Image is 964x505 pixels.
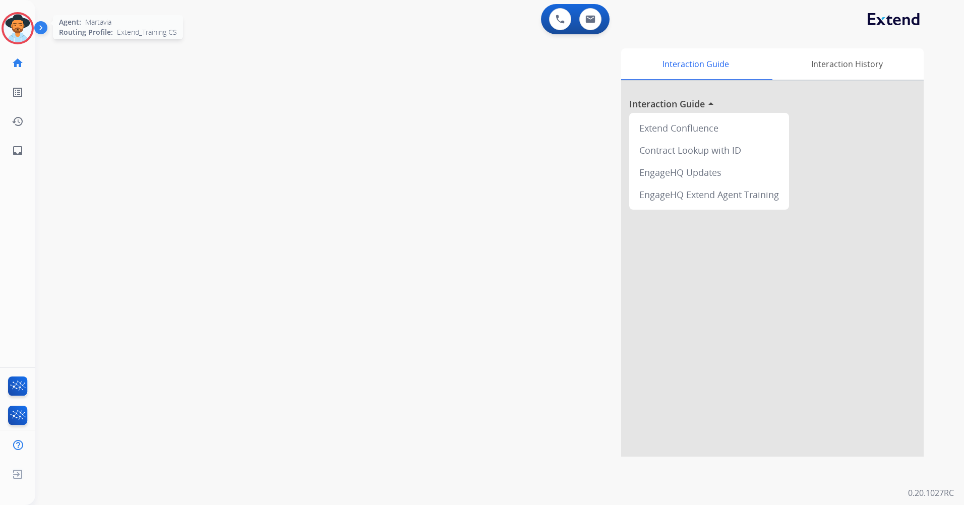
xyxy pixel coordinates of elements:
[117,27,177,37] span: Extend_Training CS
[633,117,785,139] div: Extend Confluence
[633,183,785,206] div: EngageHQ Extend Agent Training
[633,161,785,183] div: EngageHQ Updates
[12,145,24,157] mat-icon: inbox
[12,57,24,69] mat-icon: home
[4,14,32,42] img: avatar
[59,27,113,37] span: Routing Profile:
[85,17,111,27] span: Martavia
[12,86,24,98] mat-icon: list_alt
[12,115,24,128] mat-icon: history
[770,48,924,80] div: Interaction History
[908,487,954,499] p: 0.20.1027RC
[621,48,770,80] div: Interaction Guide
[633,139,785,161] div: Contract Lookup with ID
[59,17,81,27] span: Agent:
